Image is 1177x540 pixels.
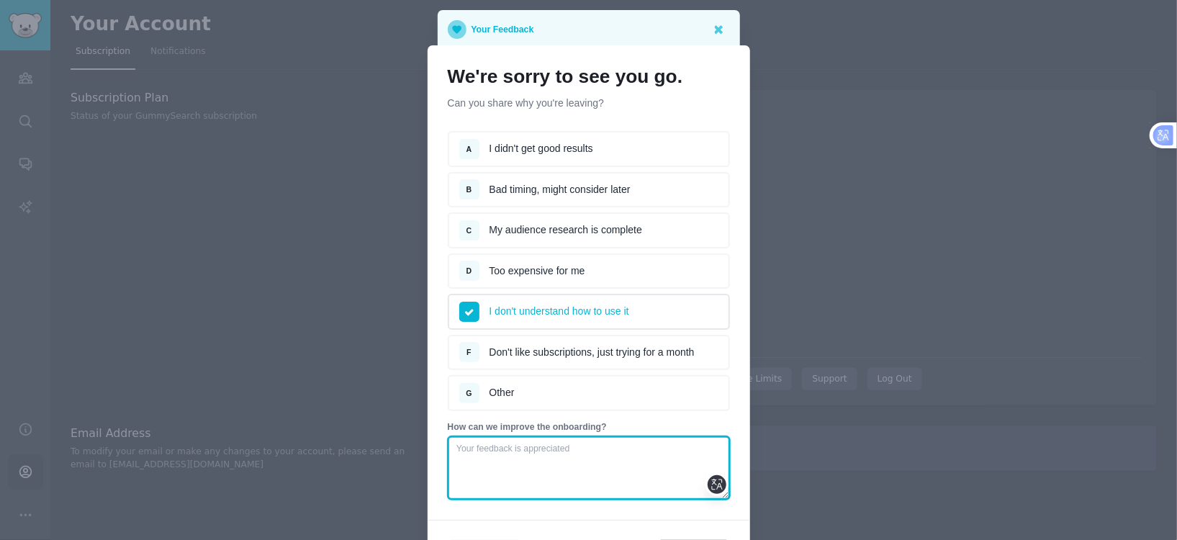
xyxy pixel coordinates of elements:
[448,96,730,111] p: Can you share why you're leaving?
[472,20,534,39] p: Your Feedback
[466,226,472,235] span: C
[466,185,472,194] span: B
[466,389,472,397] span: G
[466,266,472,275] span: D
[448,66,730,89] h1: We're sorry to see you go.
[466,348,471,356] span: F
[448,421,730,434] p: How can we improve the onboarding?
[466,145,472,153] span: A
